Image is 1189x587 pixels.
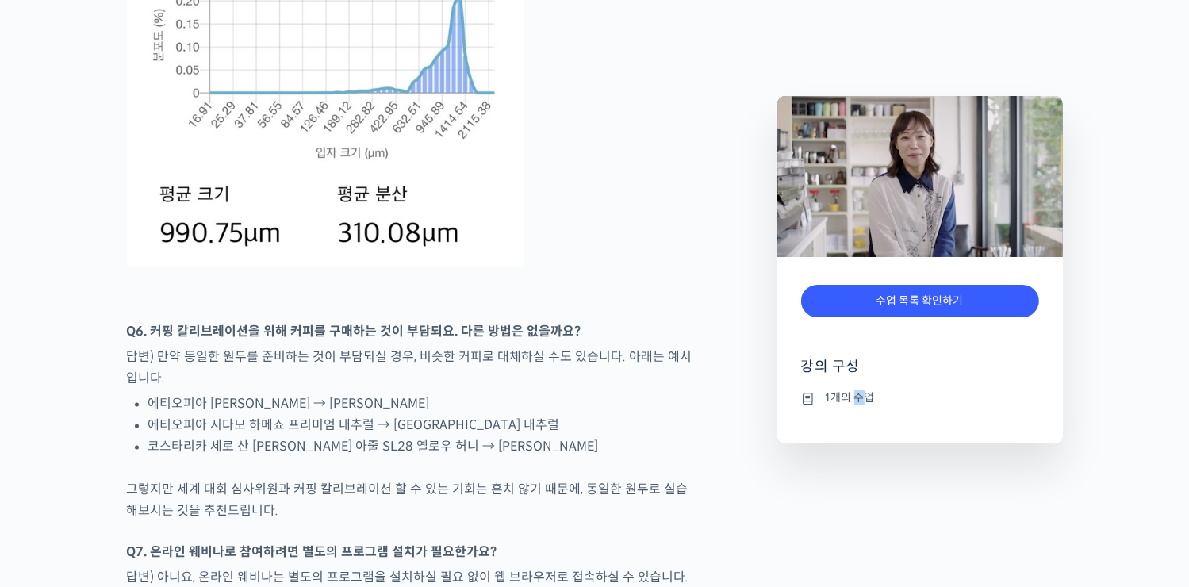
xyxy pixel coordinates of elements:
[127,478,693,521] p: 그렇지만 세계 대회 심사위원과 커핑 칼리브레이션 할 수 있는 기회는 흔치 않기 때문에, 동일한 원두로 실습해보시는 것을 추천드립니다.
[801,285,1039,317] a: 수업 목록 확인하기
[148,435,693,457] li: 코스타리카 세로 산 [PERSON_NAME] 아줄 SL28 옐로우 허니 → [PERSON_NAME]
[801,389,1039,408] li: 1개의 수업
[105,455,205,495] a: 대화
[127,543,497,560] strong: Q7. 온라인 웨비나로 참여하려면 별도의 프로그램 설치가 필요한가요?
[50,479,59,492] span: 홈
[801,357,1039,389] h4: 강의 구성
[148,393,693,414] li: 에티오피아 [PERSON_NAME] → [PERSON_NAME]
[127,323,581,340] strong: Q6. 커핑 칼리브레이션을 위해 커피를 구매하는 것이 부담되요. 다른 방법은 없을까요?
[5,455,105,495] a: 홈
[148,414,693,435] li: 에티오피아 시다모 하메쇼 프리미엄 내추럴 → [GEOGRAPHIC_DATA] 내추럴
[127,346,693,389] p: 답변) 만약 동일한 원두를 준비하는 것이 부담되실 경우, 비슷한 커피로 대체하실 수도 있습니다. 아래는 예시입니다.
[145,480,164,493] span: 대화
[245,479,264,492] span: 설정
[205,455,305,495] a: 설정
